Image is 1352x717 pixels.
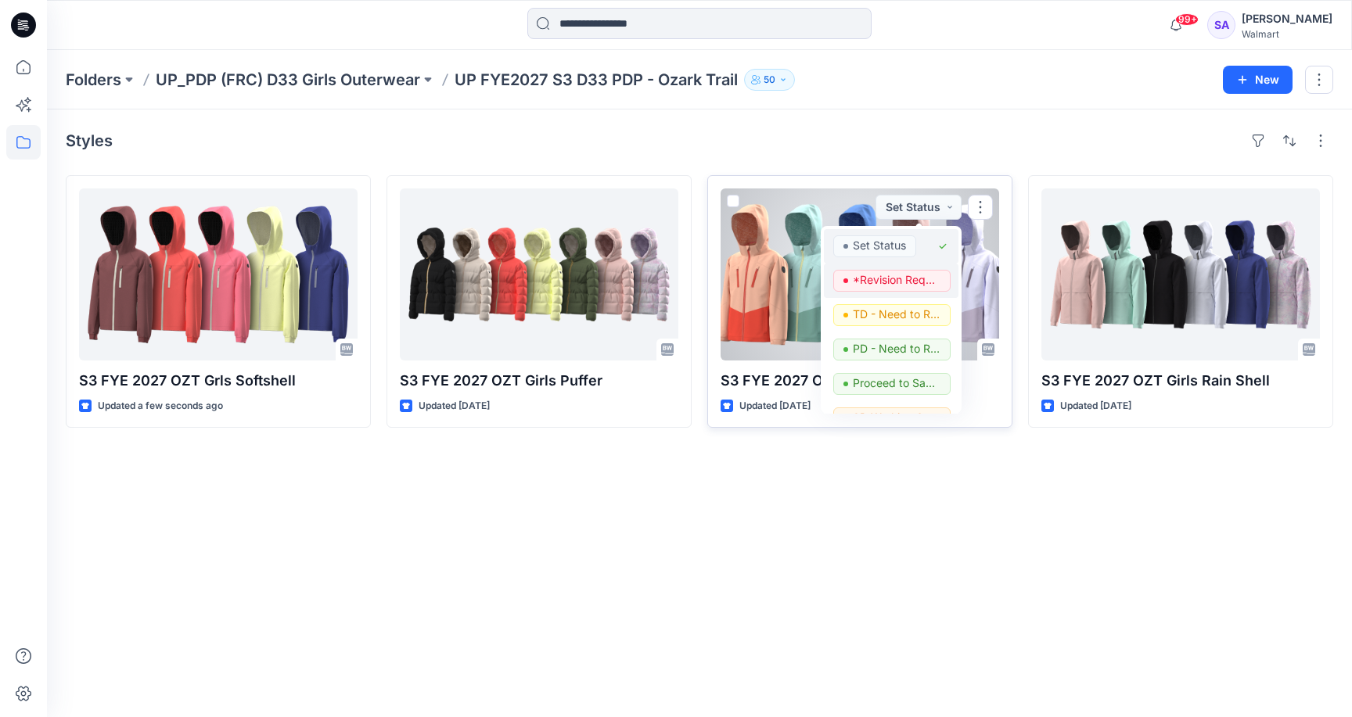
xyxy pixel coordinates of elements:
a: S3 FYE 2027 OZT Girls Puffer [400,188,678,360]
a: UP_PDP (FRC) D33 Girls Outerwear [156,69,420,91]
a: S3 FYE 2027 OZT Girls System [721,188,999,360]
p: Updated [DATE] [1060,398,1131,414]
p: Updated a few seconds ago [98,398,223,414]
span: 99+ [1175,13,1199,26]
div: SA [1207,11,1235,39]
div: Walmart [1242,28,1332,40]
h4: Styles [66,131,113,150]
a: Folders [66,69,121,91]
p: TD - Need to Review [853,304,940,324]
p: S3 FYE 2027 OZT Girls Rain Shell [1041,370,1320,392]
p: PD - Need to Review Cost [853,339,940,359]
p: S3 FYE 2027 OZT Girls System [721,370,999,392]
p: 3D Working Session - Need to Review [853,407,940,428]
p: S3 FYE 2027 OZT Girls Puffer [400,370,678,392]
p: Set Status [853,235,906,256]
p: 50 [764,71,775,88]
button: New [1223,66,1293,94]
a: S3 FYE 2027 OZT Girls Rain Shell [1041,188,1320,360]
button: 50 [744,69,795,91]
p: Updated [DATE] [739,398,811,414]
p: Updated [DATE] [419,398,490,414]
p: Proceed to Sample [853,373,940,393]
div: [PERSON_NAME] [1242,9,1332,28]
p: UP FYE2027 S3 D33 PDP - Ozark Trail [455,69,738,91]
p: S3 FYE 2027 OZT Grls Softshell [79,370,358,392]
p: *Revision Requested [853,270,940,290]
a: S3 FYE 2027 OZT Grls Softshell [79,188,358,360]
